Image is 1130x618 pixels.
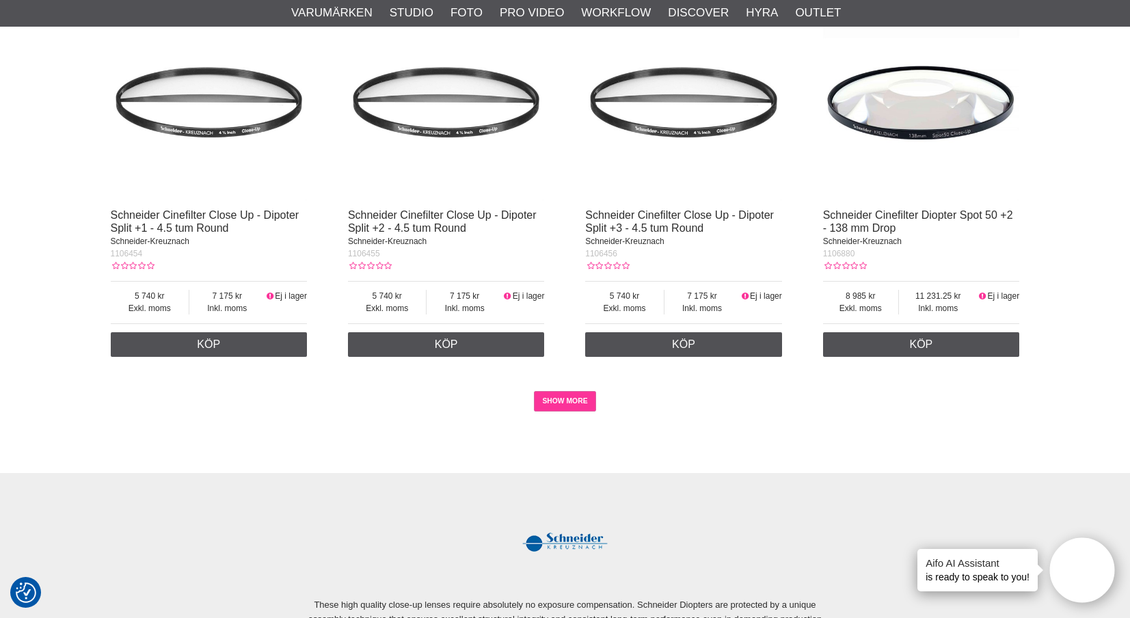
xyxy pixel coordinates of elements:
a: Schneider Cinefilter Close Up - Dipoter Split +1 - 4.5 tum Round [111,209,299,234]
div: Kundbetyg: 0 [111,260,154,272]
span: Inkl. moms [664,302,740,314]
a: Schneider Cinefilter Close Up - Dipoter Split +2 - 4.5 tum Round [348,209,537,234]
span: Ej i lager [987,291,1019,301]
div: Kundbetyg: 0 [585,260,629,272]
a: Discover [668,4,729,22]
a: Pro Video [500,4,564,22]
span: 7 175 [664,290,740,302]
a: Köp [823,332,1020,357]
span: 1106455 [348,249,380,258]
i: Ej i lager [978,291,988,301]
a: Outlet [795,4,841,22]
span: 5 740 [111,290,189,302]
span: 7 175 [427,290,502,302]
span: Ej i lager [750,291,782,301]
img: Schneider Cinefilter Close Up - Dipoter Split +2 - 4.5 tum Round [348,4,545,201]
span: Ej i lager [513,291,545,301]
span: Inkl. moms [427,302,502,314]
span: Schneider-Kreuznach [585,237,664,246]
img: Schneider Cinefilter Close Up - Dipoter Split +1 - 4.5 tum Round [111,4,308,201]
span: Exkl. moms [111,302,189,314]
span: 1106454 [111,249,143,258]
span: Ej i lager [275,291,307,301]
a: Schneider Cinefilter Diopter Spot 50 +2 - 138 mm Drop [823,209,1013,234]
a: Köp [111,332,308,357]
img: Revisit consent button [16,582,36,603]
i: Ej i lager [265,291,275,301]
a: SHOW MORE [534,391,596,412]
div: Kundbetyg: 0 [823,260,867,272]
span: Schneider-Kreuznach [111,237,189,246]
span: 7 175 [189,290,265,302]
span: Exkl. moms [348,302,427,314]
div: is ready to speak to you! [917,549,1038,591]
h4: Aifo AI Assistant [926,556,1030,570]
img: Schneider Kreuznach Cine Filter [522,499,608,585]
a: Studio [390,4,433,22]
span: 5 740 [585,290,664,302]
span: 8 985 [823,290,898,302]
i: Ej i lager [502,291,513,301]
i: Ej i lager [740,291,750,301]
a: Varumärken [291,4,373,22]
span: Exkl. moms [823,302,898,314]
img: Schneider Cinefilter Close Up - Dipoter Split +3 - 4.5 tum Round [585,4,782,201]
a: Hyra [746,4,778,22]
button: Samtyckesinställningar [16,580,36,605]
span: 11 231.25 [899,290,978,302]
span: Inkl. moms [189,302,265,314]
img: Schneider Cinefilter Diopter Spot 50 +2 - 138 mm Drop [823,4,1020,201]
a: Foto [450,4,483,22]
span: Schneider-Kreuznach [348,237,427,246]
a: Workflow [581,4,651,22]
a: Köp [585,332,782,357]
span: 5 740 [348,290,427,302]
span: 1106880 [823,249,855,258]
a: Schneider Cinefilter Close Up - Dipoter Split +3 - 4.5 tum Round [585,209,774,234]
a: Köp [348,332,545,357]
span: 1106456 [585,249,617,258]
span: Inkl. moms [899,302,978,314]
span: Exkl. moms [585,302,664,314]
span: Schneider-Kreuznach [823,237,902,246]
div: Kundbetyg: 0 [348,260,392,272]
